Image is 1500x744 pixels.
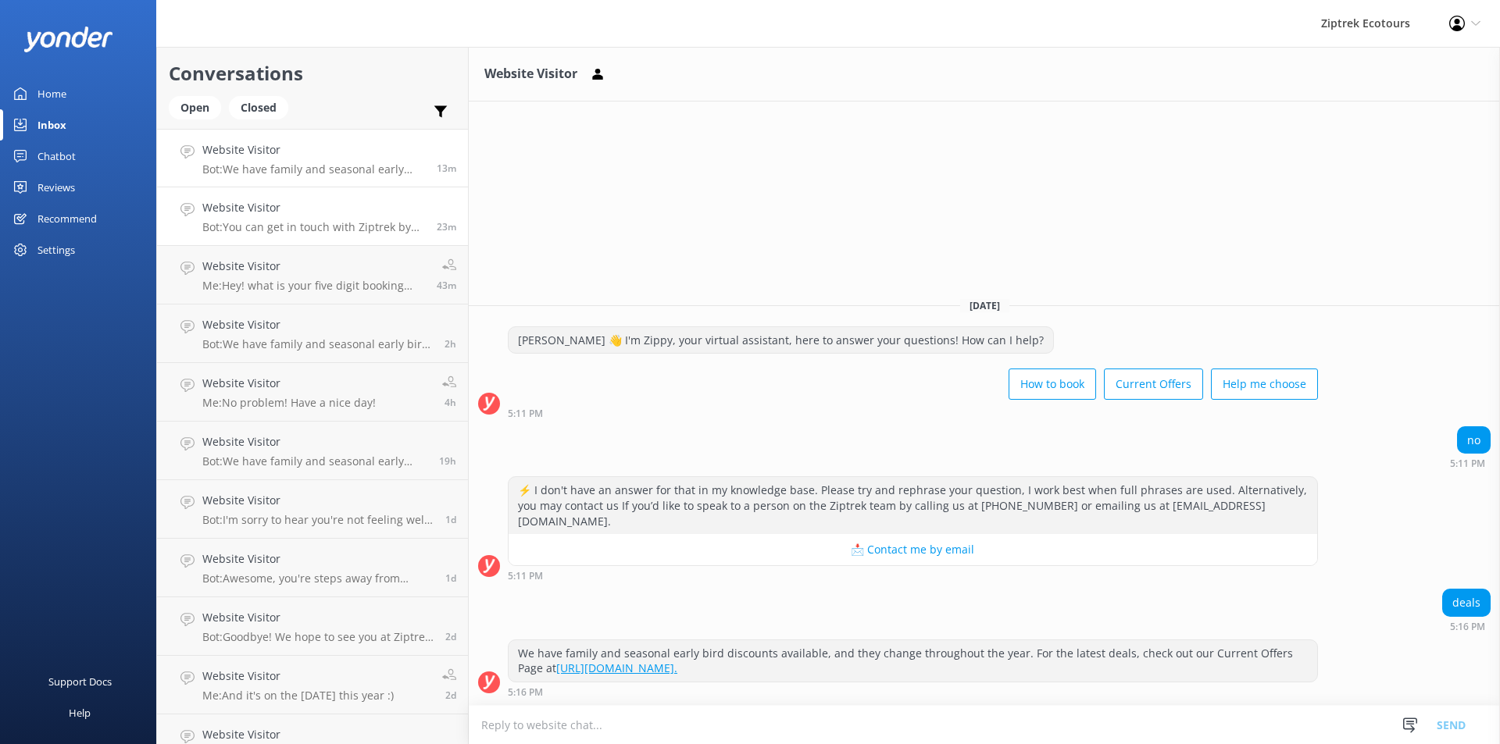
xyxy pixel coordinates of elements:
div: Oct 14 2025 05:11pm (UTC +13:00) Pacific/Auckland [1450,457,1491,468]
div: Chatbot [37,141,76,172]
span: Oct 14 2025 04:45pm (UTC +13:00) Pacific/Auckland [437,279,456,292]
h4: Website Visitor [202,199,425,216]
p: Bot: Awesome, you're steps away from ziplining! It's easiest to book your zipline experience onli... [202,571,434,586]
a: Website VisitorBot:I'm sorry to hear you're not feeling well. To cancel your booking, please cont... [157,480,468,539]
strong: 5:11 PM [1450,459,1485,468]
h2: Conversations [169,59,456,88]
span: Oct 14 2025 05:16pm (UTC +13:00) Pacific/Auckland [437,162,456,175]
div: We have family and seasonal early bird discounts available, and they change throughout the year. ... [509,640,1317,682]
div: Oct 14 2025 05:16pm (UTC +13:00) Pacific/Auckland [1442,621,1491,632]
div: Open [169,96,221,119]
strong: 5:16 PM [508,688,543,697]
a: Open [169,98,229,116]
a: Website VisitorMe:And it's on the [DATE] this year :)2d [157,656,468,714]
p: Me: Hey! what is your five digit booking reference (it will begin with a 4) and your email addres... [202,279,425,293]
a: Website VisitorBot:Awesome, you're steps away from ziplining! It's easiest to book your zipline e... [157,539,468,597]
h3: Website Visitor [484,64,577,84]
a: Closed [229,98,296,116]
span: Oct 14 2025 02:49pm (UTC +13:00) Pacific/Auckland [445,337,456,351]
a: [URL][DOMAIN_NAME]. [556,660,677,675]
h4: Website Visitor [202,667,394,685]
h4: Website Visitor [202,726,434,743]
div: Reviews [37,172,75,203]
span: Oct 12 2025 01:32pm (UTC +13:00) Pacific/Auckland [445,630,456,643]
span: Oct 14 2025 05:06pm (UTC +13:00) Pacific/Auckland [437,220,456,233]
button: How to book [1009,368,1096,400]
p: Bot: We have family and seasonal early bird discounts available! These offers can change througho... [202,337,433,351]
button: 📩 Contact me by email [509,534,1317,565]
p: Me: And it's on the [DATE] this year :) [202,689,394,703]
div: Recommend [37,203,97,234]
strong: 5:11 PM [508,571,543,581]
div: Support Docs [48,666,112,697]
h4: Website Visitor [202,141,425,158]
h4: Website Visitor [202,492,434,509]
div: deals [1443,589,1490,616]
h4: Website Visitor [202,433,427,450]
h4: Website Visitor [202,316,433,333]
a: Website VisitorMe:Hey! what is your five digit booking reference (it will begin with a 4) and you... [157,246,468,304]
a: Website VisitorBot:We have family and seasonal early bird discounts available, which change throu... [157,422,468,480]
img: yonder-white-logo.png [23,27,113,52]
a: Website VisitorBot:Goodbye! We hope to see you at Ziptrek Ecotours soon!2d [157,597,468,656]
h4: Website Visitor [202,375,376,392]
div: [PERSON_NAME] 👋 I'm Zippy, your virtual assistant, here to answer your questions! How can I help? [509,327,1053,354]
div: Oct 14 2025 05:11pm (UTC +13:00) Pacific/Auckland [508,570,1318,581]
span: [DATE] [960,299,1009,312]
strong: 5:16 PM [1450,622,1485,632]
span: Oct 14 2025 12:40pm (UTC +13:00) Pacific/Auckland [445,396,456,409]
span: Oct 13 2025 06:51am (UTC +13:00) Pacific/Auckland [445,571,456,585]
h4: Website Visitor [202,258,425,275]
p: Bot: We have family and seasonal early bird discounts available, which change throughout the year... [202,454,427,468]
div: ⚡ I don't have an answer for that in my knowledge base. Please try and rephrase your question, I ... [509,477,1317,534]
button: Current Offers [1104,368,1203,400]
a: Website VisitorBot:We have family and seasonal early bird discounts available, and they change th... [157,129,468,187]
p: Bot: I'm sorry to hear you're not feeling well. To cancel your booking, please contact our friend... [202,513,434,527]
div: Help [69,697,91,728]
p: Me: No problem! Have a nice day! [202,396,376,410]
p: Bot: Goodbye! We hope to see you at Ziptrek Ecotours soon! [202,630,434,644]
span: Oct 13 2025 09:54pm (UTC +13:00) Pacific/Auckland [439,454,456,468]
span: Oct 13 2025 11:11am (UTC +13:00) Pacific/Auckland [445,513,456,526]
h4: Website Visitor [202,550,434,568]
a: Website VisitorBot:We have family and seasonal early bird discounts available! These offers can c... [157,304,468,363]
div: Inbox [37,109,66,141]
div: no [1458,427,1490,454]
div: Settings [37,234,75,265]
span: Oct 12 2025 12:24pm (UTC +13:00) Pacific/Auckland [445,689,456,702]
p: Bot: We have family and seasonal early bird discounts available, and they change throughout the y... [202,162,425,176]
div: Home [37,78,66,109]
h4: Website Visitor [202,609,434,626]
a: Website VisitorBot:You can get in touch with Ziptrek by emailing [EMAIL_ADDRESS][DOMAIN_NAME] or ... [157,187,468,246]
strong: 5:11 PM [508,409,543,418]
div: Oct 14 2025 05:11pm (UTC +13:00) Pacific/Auckland [508,408,1318,418]
button: Help me choose [1211,368,1318,400]
div: Closed [229,96,288,119]
p: Bot: You can get in touch with Ziptrek by emailing [EMAIL_ADDRESS][DOMAIN_NAME] or calling [PHONE... [202,220,425,234]
a: Website VisitorMe:No problem! Have a nice day!4h [157,363,468,422]
div: Oct 14 2025 05:16pm (UTC +13:00) Pacific/Auckland [508,686,1318,697]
